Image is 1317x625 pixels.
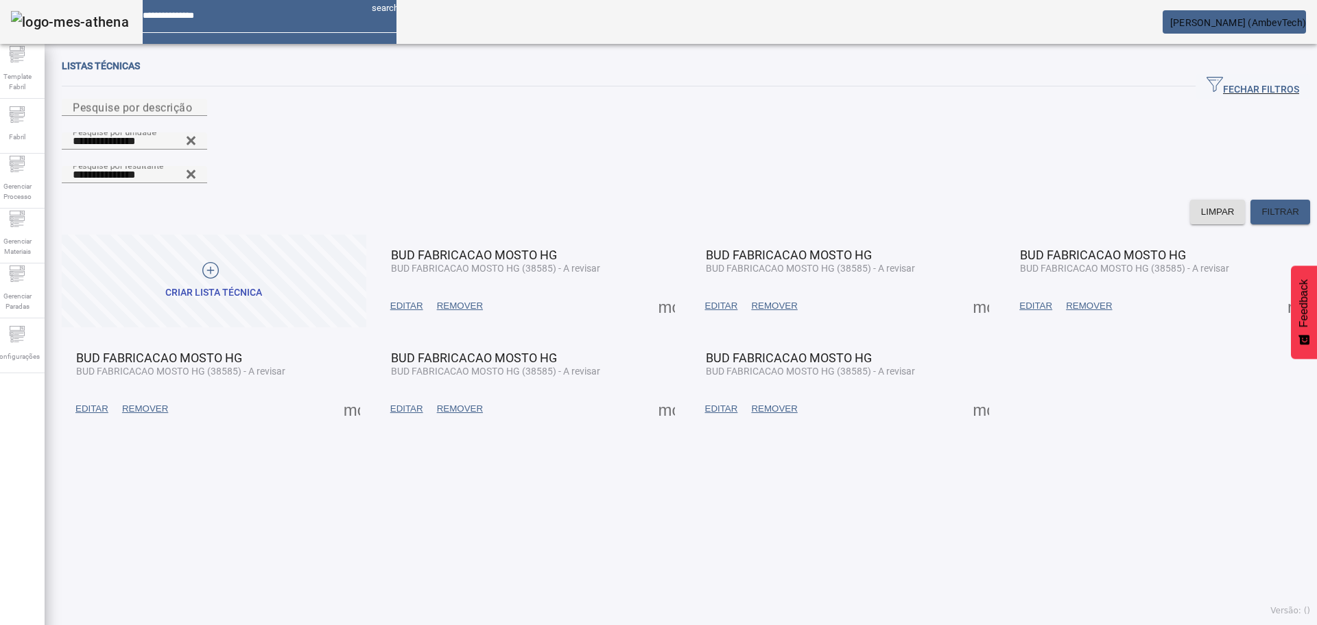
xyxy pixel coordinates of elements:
[969,294,993,318] button: Mais
[391,248,557,262] span: BUD FABRICACAO MOSTO HG
[73,101,192,114] mat-label: Pesquise por descrição
[1201,205,1235,219] span: LIMPAR
[340,397,364,421] button: Mais
[969,397,993,421] button: Mais
[69,397,115,421] button: EDITAR
[391,263,600,274] span: BUD FABRICACAO MOSTO HG (38585) - A revisar
[430,294,490,318] button: REMOVER
[705,299,738,313] span: EDITAR
[73,167,196,183] input: Number
[751,402,797,416] span: REMOVER
[62,60,140,71] span: Listas técnicas
[76,351,242,365] span: BUD FABRICACAO MOSTO HG
[706,366,915,377] span: BUD FABRICACAO MOSTO HG (38585) - A revisar
[76,366,285,377] span: BUD FABRICACAO MOSTO HG (38585) - A revisar
[751,299,797,313] span: REMOVER
[698,397,745,421] button: EDITAR
[75,402,108,416] span: EDITAR
[1020,248,1186,262] span: BUD FABRICACAO MOSTO HG
[705,402,738,416] span: EDITAR
[1270,606,1310,615] span: Versão: ()
[1066,299,1112,313] span: REMOVER
[430,397,490,421] button: REMOVER
[1019,299,1052,313] span: EDITAR
[5,128,29,146] span: Fabril
[1283,294,1308,318] button: Mais
[437,402,483,416] span: REMOVER
[706,263,915,274] span: BUD FABRICACAO MOSTO HG (38585) - A revisar
[654,397,679,421] button: Mais
[165,286,262,300] div: CRIAR LISTA TÉCNICA
[73,133,196,150] input: Number
[1207,76,1299,97] span: FECHAR FILTROS
[744,294,804,318] button: REMOVER
[383,294,430,318] button: EDITAR
[1020,263,1229,274] span: BUD FABRICACAO MOSTO HG (38585) - A revisar
[1261,205,1299,219] span: FILTRAR
[706,351,872,365] span: BUD FABRICACAO MOSTO HG
[706,248,872,262] span: BUD FABRICACAO MOSTO HG
[115,397,175,421] button: REMOVER
[62,235,366,327] button: CRIAR LISTA TÉCNICA
[390,299,423,313] span: EDITAR
[73,127,156,137] mat-label: Pesquise por unidade
[698,294,745,318] button: EDITAR
[1298,279,1310,327] span: Feedback
[1250,200,1310,224] button: FILTRAR
[654,294,679,318] button: Mais
[383,397,430,421] button: EDITAR
[390,402,423,416] span: EDITAR
[437,299,483,313] span: REMOVER
[1196,74,1310,99] button: FECHAR FILTROS
[1170,17,1306,28] span: [PERSON_NAME] (AmbevTech)
[1059,294,1119,318] button: REMOVER
[11,11,129,33] img: logo-mes-athena
[1190,200,1246,224] button: LIMPAR
[122,402,168,416] span: REMOVER
[391,366,600,377] span: BUD FABRICACAO MOSTO HG (38585) - A revisar
[1012,294,1059,318] button: EDITAR
[73,161,163,170] mat-label: Pesquise por resultante
[1291,266,1317,359] button: Feedback - Mostrar pesquisa
[391,351,557,365] span: BUD FABRICACAO MOSTO HG
[744,397,804,421] button: REMOVER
